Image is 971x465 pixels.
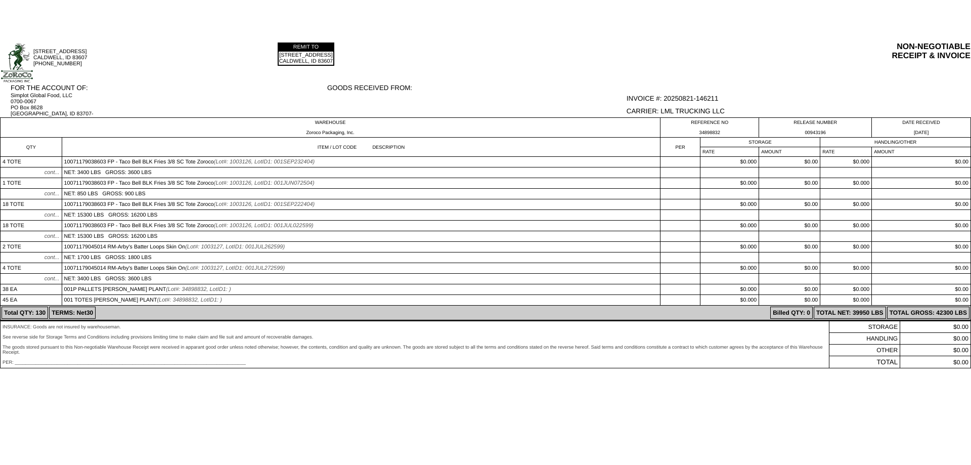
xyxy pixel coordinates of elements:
td: 10071179038603 FP - Taco Bell BLK Fries 3/8 SC Tote Zoroco [62,157,660,167]
img: logoSmallFull.jpg [1,43,33,83]
td: $0.000 [700,178,759,189]
td: $0.000 [820,263,872,274]
td: $0.000 [820,284,872,295]
td: NET: 3400 LBS GROSS: 3600 LBS [62,167,660,178]
td: $0.00 [900,321,971,333]
td: $0.00 [872,295,971,306]
td: $0.00 [872,178,971,189]
td: HANDLING/OTHER [820,138,971,147]
td: NET: 850 LBS GROSS: 900 LBS [62,189,660,199]
td: $0.00 [759,221,820,231]
td: 10071179045014 RM-Arby's Batter Loops Skin On [62,263,660,274]
td: $0.000 [700,157,759,167]
div: INSURANCE: Goods are not insured by warehouseman. See reverse side for Storage Terms and Conditio... [3,324,827,365]
span: cont... [45,255,60,261]
td: $0.000 [820,242,872,252]
td: 10071179038603 FP - Taco Bell BLK Fries 3/8 SC Tote Zoroco [62,221,660,231]
td: $0.000 [820,178,872,189]
span: (Lot#: 34898832, LotID1: ) [157,297,222,303]
div: GOODS RECEIVED FROM: [327,84,626,92]
td: 18 TOTE [1,221,62,231]
td: TERMS: Net30 [49,307,96,319]
td: 1 TOTE [1,178,62,189]
td: $0.000 [700,199,759,210]
td: AMOUNT [872,147,971,157]
div: CARRIER: LML TRUCKING LLC [627,107,970,115]
div: NON-NEGOTIABLE RECEIPT & INVOICE [570,43,970,61]
td: PER [660,138,700,157]
td: $0.00 [900,345,971,356]
td: 38 EA [1,284,62,295]
td: $0.000 [820,157,872,167]
td: TOTAL [829,356,900,368]
td: TOTAL GROSS: 42300 LBS [887,307,969,319]
td: $0.00 [759,199,820,210]
td: OTHER [829,345,900,356]
td: NET: 1700 LBS GROSS: 1800 LBS [62,252,660,263]
td: Billed QTY: 0 [770,307,813,319]
td: REMIT TO [279,44,334,51]
td: NET: 15300 LBS GROSS: 16200 LBS [62,231,660,242]
td: TOTAL NET: 39950 LBS [814,307,886,319]
span: (Lot#: 1003127, LotID1: 001JUL272599) [185,265,285,271]
td: $0.000 [700,295,759,306]
span: (Lot#: 1003126, LotID1: 001JUN072504) [214,180,315,186]
td: STORAGE [700,138,820,147]
td: WAREHOUSE Zoroco Packaging, Inc. [1,118,660,138]
td: DATE RECEIVED [DATE] [872,118,971,138]
span: cont... [45,233,60,239]
td: $0.000 [700,221,759,231]
td: 001P PALLETS [PERSON_NAME] PLANT [62,284,660,295]
td: $0.000 [820,221,872,231]
td: NET: 15300 LBS GROSS: 16200 LBS [62,210,660,221]
td: STORAGE [829,321,900,333]
td: AMOUNT [759,147,820,157]
td: $0.000 [700,284,759,295]
td: $0.000 [700,242,759,252]
span: (Lot#: 1003127, LotID1: 001JUL262599) [185,244,285,250]
span: cont... [45,191,60,197]
td: $0.00 [872,284,971,295]
td: $0.00 [759,284,820,295]
td: REFERENCE NO 34898832 [660,118,759,138]
span: (Lot#: 34898832, LotID1: ) [166,286,231,292]
td: $0.000 [700,263,759,274]
span: (Lot#: 1003126, LotID1: 001SEP232404) [214,159,315,165]
td: $0.00 [872,221,971,231]
td: $0.00 [872,263,971,274]
td: QTY [1,138,62,157]
td: HANDLING [829,333,900,345]
td: RATE [820,147,872,157]
td: $0.00 [872,157,971,167]
td: $0.00 [759,295,820,306]
td: 45 EA [1,295,62,306]
td: 18 TOTE [1,199,62,210]
td: RELEASE NUMBER 00943196 [759,118,872,138]
td: $0.00 [900,356,971,368]
span: (Lot#: 1003126, LotID1: 001JUL022599) [214,223,314,229]
div: Simplot Global Food, LLC 0700-0067 PO Box 8628 [GEOGRAPHIC_DATA], ID 83707- [11,93,326,117]
div: INVOICE #: 20250821-146211 [627,95,970,102]
td: RATE [700,147,759,157]
span: cont... [45,170,60,176]
td: ITEM / LOT CODE DESCRIPTION [62,138,660,157]
td: 4 TOTE [1,263,62,274]
td: $0.00 [759,263,820,274]
span: cont... [45,276,60,282]
span: (Lot#: 1003126, LotID1: 001SEP222404) [214,201,315,207]
td: 001 TOTES [PERSON_NAME] PLANT [62,295,660,306]
td: Total QTY: 130 [2,307,48,319]
td: $0.000 [820,199,872,210]
td: $0.00 [900,333,971,345]
td: $0.00 [759,157,820,167]
td: [STREET_ADDRESS] CALDWELL, ID 83607 [279,52,334,65]
td: $0.00 [872,199,971,210]
td: $0.00 [759,178,820,189]
td: 10071179038603 FP - Taco Bell BLK Fries 3/8 SC Tote Zoroco [62,199,660,210]
td: 2 TOTE [1,242,62,252]
td: 10071179038603 FP - Taco Bell BLK Fries 3/8 SC Tote Zoroco [62,178,660,189]
td: $0.00 [759,242,820,252]
td: $0.00 [872,242,971,252]
td: $0.000 [820,295,872,306]
td: 10071179045014 RM-Arby's Batter Loops Skin On [62,242,660,252]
